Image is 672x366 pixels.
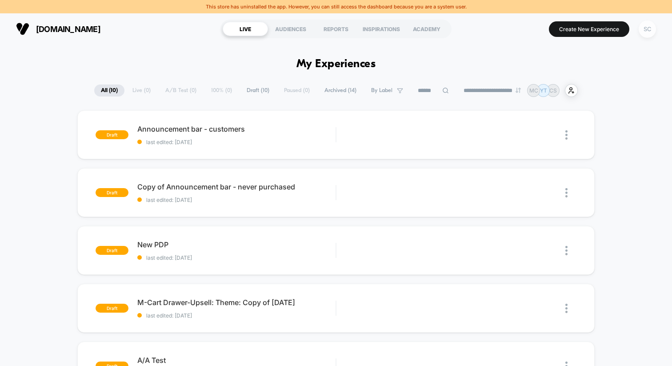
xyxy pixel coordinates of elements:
div: LIVE [223,22,268,36]
img: close [565,130,568,140]
img: close [565,304,568,313]
div: INSPIRATIONS [359,22,404,36]
img: Visually logo [16,22,29,36]
span: By Label [371,87,392,94]
span: last edited: [DATE] [137,312,336,319]
h1: My Experiences [296,58,376,71]
span: draft [96,130,128,139]
div: Duration [238,177,261,186]
div: Current time [216,177,236,186]
img: close [565,246,568,255]
div: REPORTS [313,22,359,36]
button: [DOMAIN_NAME] [13,22,103,36]
span: Announcement bar - customers [137,125,336,133]
span: Archived ( 14 ) [318,84,363,97]
p: CS [549,87,557,94]
span: draft [96,246,128,255]
span: last edited: [DATE] [137,139,336,145]
div: ACADEMY [404,22,449,36]
button: Play, NEW DEMO 2025-VEED.mp4 [4,174,19,189]
span: [DOMAIN_NAME] [36,24,100,34]
span: A/A Test [137,356,336,365]
div: AUDIENCES [268,22,313,36]
input: Volume [279,177,305,186]
span: draft [96,304,128,313]
span: New PDP [137,240,336,249]
input: Seek [7,162,338,171]
span: Copy of Announcement bar - never purchased [137,182,336,191]
p: YT [540,87,547,94]
button: Play, NEW DEMO 2025-VEED.mp4 [161,86,182,107]
button: SC [636,20,659,38]
span: Draft ( 10 ) [240,84,276,97]
img: close [565,188,568,197]
div: SC [639,20,656,38]
button: Create New Experience [549,21,629,37]
p: MC [529,87,538,94]
span: All ( 10 ) [94,84,124,97]
img: end [516,88,521,93]
span: M-Cart Drawer-Upsell: Theme: Copy of [DATE] [137,298,336,307]
span: last edited: [DATE] [137,197,336,203]
span: last edited: [DATE] [137,254,336,261]
span: draft [96,188,128,197]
